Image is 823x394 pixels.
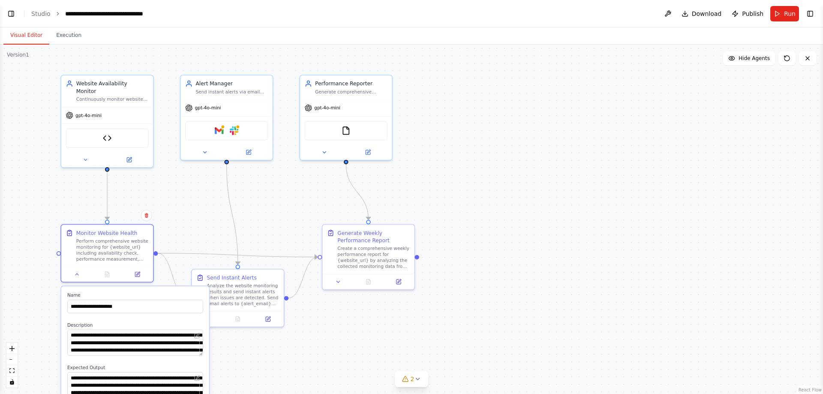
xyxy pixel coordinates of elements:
div: Analyze the website monitoring results and send instant alerts when issues are detected. Send ema... [207,283,279,307]
label: Description [67,322,203,328]
div: Send instant alerts via email and Slack when website issues are detected for {website_url}. Ensur... [195,89,268,95]
g: Edge from 6b2dcefc-c592-4362-b535-76d5b7e89de5 to 68fe0d53-8fe2-4193-bb9e-ffa259cc64f4 [223,164,242,265]
div: Send Instant Alerts [207,274,257,281]
button: Open in side panel [255,315,281,324]
a: React Flow attribution [799,388,822,392]
button: Hide Agents [723,51,775,65]
div: Alert ManagerSend instant alerts via email and Slack when website issues are detected for {websit... [180,75,273,160]
span: Hide Agents [739,55,770,62]
nav: breadcrumb [31,9,162,18]
span: Download [692,9,722,18]
div: Performance Reporter [315,80,387,87]
div: Continuously monitor website availability, performance, and detect broken links for {website_url}... [76,96,149,102]
a: Studio [31,10,51,17]
g: Edge from 68fe0d53-8fe2-4193-bb9e-ffa259cc64f4 to 7af5a071-0113-4785-af64-bb267cc228a2 [288,253,318,302]
button: Open in side panel [124,270,150,279]
button: toggle interactivity [6,376,18,388]
button: Delete node [141,210,152,221]
img: Slack [230,126,239,135]
img: Gmail [215,126,224,135]
span: gpt-4o-mini [314,105,340,111]
div: Website Availability MonitorContinuously monitor website availability, performance, and detect br... [60,75,154,168]
span: 2 [411,375,415,383]
div: Website Availability Monitor [76,80,149,95]
label: Name [67,292,203,298]
button: Run [770,6,799,21]
div: Performance ReporterGenerate comprehensive weekly performance reports for {website_url}, analyzin... [299,75,393,160]
button: Publish [728,6,767,21]
div: Generate Weekly Performance ReportCreate a comprehensive weekly performance report for {website_u... [322,224,415,290]
div: Generate Weekly Performance Report [337,229,410,244]
button: Open in editor [192,374,201,383]
div: Send Instant AlertsAnalyze the website monitoring results and send instant alerts when issues are... [191,269,285,328]
g: Edge from 92ad1560-0745-4c13-aac9-da643ac472ae to 7af5a071-0113-4785-af64-bb267cc228a2 [342,164,372,220]
g: Edge from 90fc76d0-9ec5-46f2-a828-2f7ba511e92e to 7af5a071-0113-4785-af64-bb267cc228a2 [158,250,318,261]
div: React Flow controls [6,343,18,388]
button: Open in side panel [108,155,150,164]
button: Open in editor [192,331,201,340]
g: Edge from 061d0734-4894-4a00-b9ae-bcd44f91600c to 90fc76d0-9ec5-46f2-a828-2f7ba511e92e [103,164,111,220]
div: Alert Manager [195,80,268,87]
button: Open in side panel [227,148,269,157]
span: Run [784,9,796,18]
button: Show right sidebar [804,8,816,20]
button: 2 [395,371,428,387]
span: gpt-4o-mini [195,105,221,111]
button: zoom in [6,343,18,354]
div: Monitor Website HealthPerform comprehensive website monitoring for {website_url} including availa... [60,224,154,283]
g: Edge from 90fc76d0-9ec5-46f2-a828-2f7ba511e92e to 68fe0d53-8fe2-4193-bb9e-ffa259cc64f4 [158,250,187,302]
button: Show left sidebar [5,8,17,20]
button: Execution [49,27,88,45]
div: Version 1 [7,51,29,58]
div: Perform comprehensive website monitoring for {website_url} including availability check, performa... [76,238,149,262]
button: zoom out [6,354,18,365]
button: Open in side panel [386,277,411,286]
button: Download [678,6,725,21]
span: gpt-4o-mini [75,112,102,118]
button: Visual Editor [3,27,49,45]
label: Expected Output [67,365,203,371]
img: FileReadTool [342,126,351,135]
button: No output available [353,277,384,286]
button: No output available [91,270,123,279]
button: fit view [6,365,18,376]
button: No output available [222,315,254,324]
button: Open in side panel [347,148,389,157]
span: Publish [742,9,763,18]
img: Website Monitor [103,134,112,143]
div: Monitor Website Health [76,229,138,237]
div: Generate comprehensive weekly performance reports for {website_url}, analyzing trends in availabi... [315,89,387,95]
div: Create a comprehensive weekly performance report for {website_url} by analyzing the collected mon... [337,246,410,270]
